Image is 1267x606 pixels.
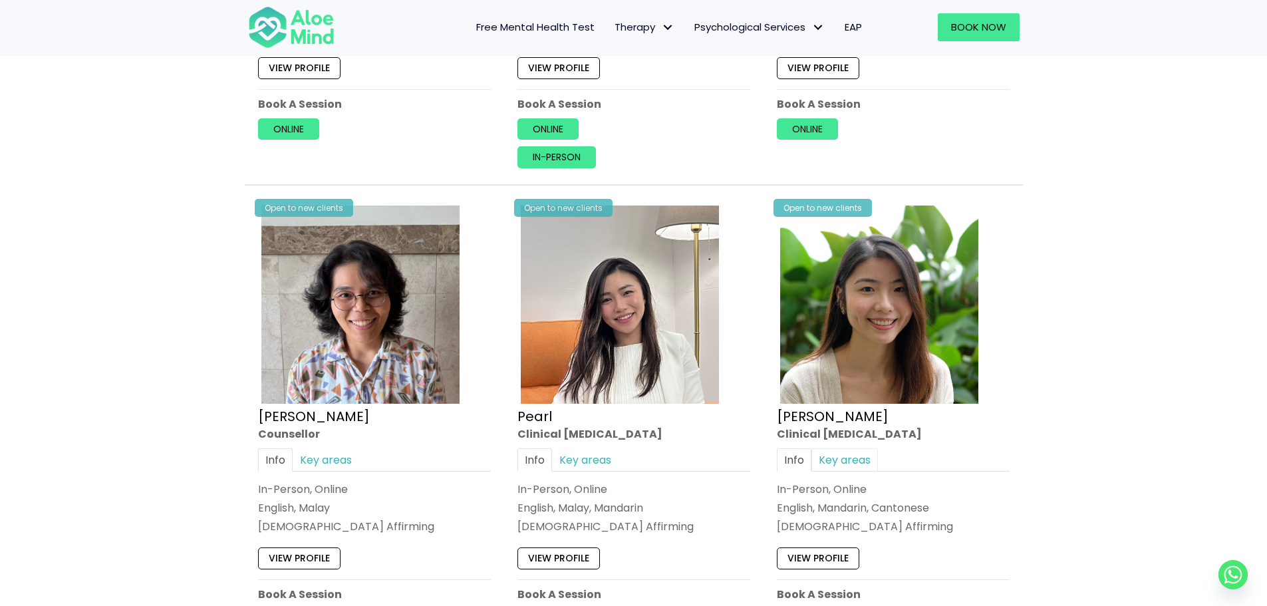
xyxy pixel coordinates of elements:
div: Clinical [MEDICAL_DATA] [517,426,750,442]
a: Key areas [293,448,359,472]
img: Pearl photo [521,206,719,404]
span: Psychological Services [694,20,825,34]
span: Book Now [951,20,1006,34]
div: In-Person, Online [517,482,750,497]
a: Info [258,448,293,472]
div: In-Person, Online [258,482,491,497]
span: Free Mental Health Test [476,20,595,34]
a: View profile [258,548,341,569]
div: In-Person, Online [777,482,1010,497]
a: View profile [258,57,341,78]
img: zafeera counsellor [261,206,460,404]
a: [PERSON_NAME] [777,407,889,426]
a: Pearl [517,407,552,426]
span: Therapy [615,20,674,34]
a: Free Mental Health Test [466,13,605,41]
p: Book A Session [517,587,750,602]
p: Book A Session [777,587,1010,602]
p: English, Malay, Mandarin [517,500,750,516]
a: Info [777,448,811,472]
a: Online [258,118,319,139]
div: [DEMOGRAPHIC_DATA] Affirming [258,519,491,534]
a: Book Now [938,13,1020,41]
p: Book A Session [258,96,491,111]
img: Aloe mind Logo [248,5,335,49]
div: Counsellor [258,426,491,442]
a: View profile [777,548,859,569]
a: Key areas [811,448,878,472]
a: Key areas [552,448,619,472]
a: Online [777,118,838,139]
p: Book A Session [777,96,1010,111]
span: Psychological Services: submenu [809,18,828,37]
span: EAP [845,20,862,34]
a: TherapyTherapy: submenu [605,13,684,41]
div: Clinical [MEDICAL_DATA] [777,426,1010,442]
a: View profile [517,548,600,569]
p: Book A Session [517,96,750,111]
p: Book A Session [258,587,491,602]
div: [DEMOGRAPHIC_DATA] Affirming [517,519,750,534]
a: Info [517,448,552,472]
a: Psychological ServicesPsychological Services: submenu [684,13,835,41]
a: Online [517,118,579,139]
img: Peggy Clin Psych [780,206,978,404]
a: [PERSON_NAME] [258,407,370,426]
div: Open to new clients [255,199,353,217]
span: Therapy: submenu [658,18,678,37]
div: Open to new clients [774,199,872,217]
a: In-person [517,146,596,168]
div: [DEMOGRAPHIC_DATA] Affirming [777,519,1010,534]
a: View profile [517,57,600,78]
p: English, Malay [258,500,491,516]
a: Whatsapp [1218,560,1248,589]
p: English, Mandarin, Cantonese [777,500,1010,516]
a: EAP [835,13,872,41]
div: Open to new clients [514,199,613,217]
nav: Menu [352,13,872,41]
a: View profile [777,57,859,78]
